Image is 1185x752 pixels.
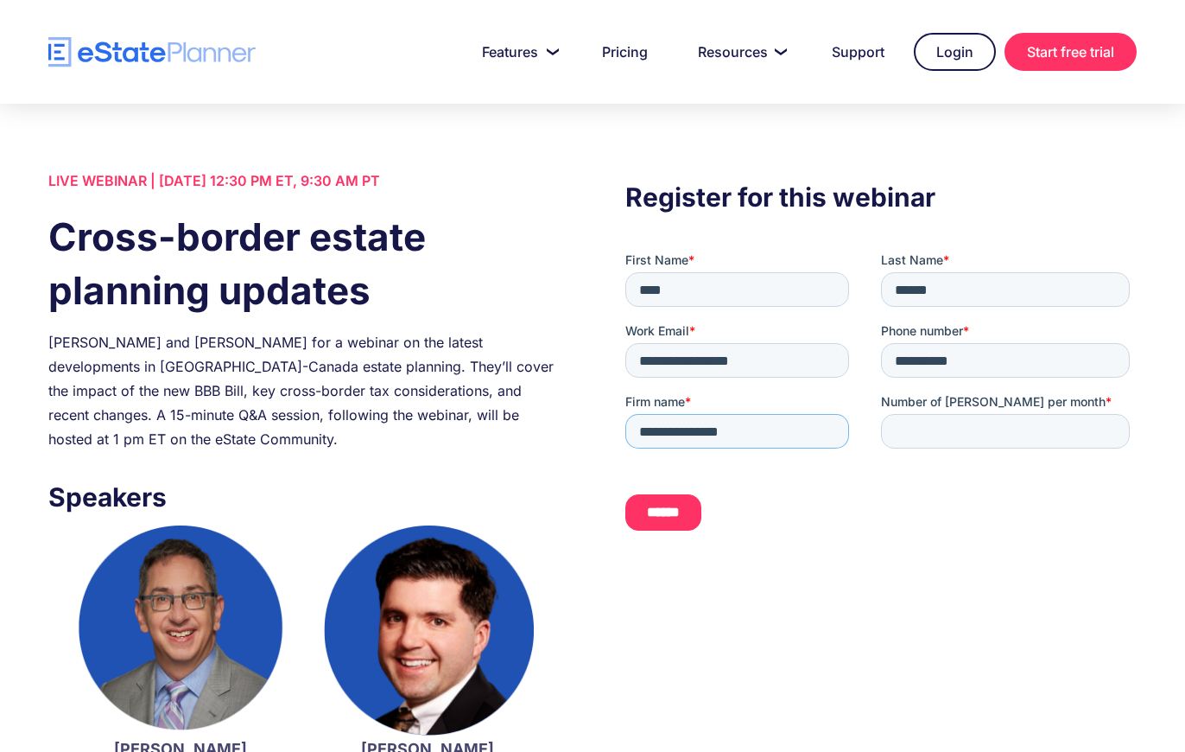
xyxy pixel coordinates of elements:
iframe: Form 0 [625,252,1137,545]
a: Resources [677,35,802,69]
a: Support [811,35,905,69]
a: Login [914,33,996,71]
h3: Speakers [48,477,560,517]
a: home [48,37,256,67]
div: LIVE WEBINAR | [DATE] 12:30 PM ET, 9:30 AM PT [48,169,560,193]
h1: Cross-border estate planning updates [48,210,560,317]
a: Features [461,35,573,69]
a: Start free trial [1004,33,1137,71]
a: Pricing [581,35,669,69]
div: [PERSON_NAME] and [PERSON_NAME] for a webinar on the latest developments in [GEOGRAPHIC_DATA]-Can... [48,330,560,451]
h3: Register for this webinar [625,177,1137,217]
